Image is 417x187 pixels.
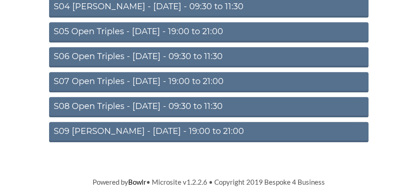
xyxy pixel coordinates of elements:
a: S06 Open Triples - [DATE] - 09:30 to 11:30 [49,47,368,67]
a: S07 Open Triples - [DATE] - 19:00 to 21:00 [49,72,368,92]
a: S09 [PERSON_NAME] - [DATE] - 19:00 to 21:00 [49,122,368,142]
a: S05 Open Triples - [DATE] - 19:00 to 21:00 [49,22,368,42]
span: Powered by • Microsite v1.2.2.6 • Copyright 2019 Bespoke 4 Business [93,178,325,186]
a: Bowlr [128,178,146,186]
a: S08 Open Triples - [DATE] - 09:30 to 11:30 [49,97,368,117]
